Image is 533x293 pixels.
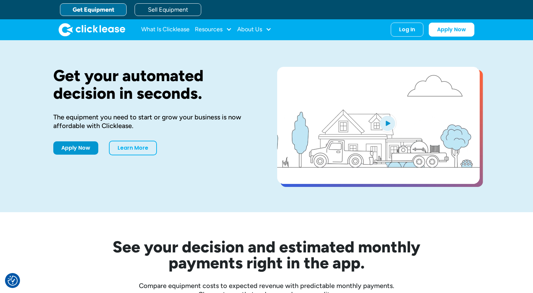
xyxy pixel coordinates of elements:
a: Apply Now [429,23,474,37]
div: About Us [237,23,271,36]
a: open lightbox [277,67,480,184]
button: Consent Preferences [8,276,18,286]
h1: Get your automated decision in seconds. [53,67,256,102]
a: What Is Clicklease [141,23,190,36]
a: Sell Equipment [135,3,201,16]
img: Revisit consent button [8,276,18,286]
div: Resources [195,23,232,36]
a: Learn More [109,141,157,155]
div: Log In [399,26,415,33]
img: Blue play button logo on a light blue circular background [378,114,396,132]
div: The equipment you need to start or grow your business is now affordable with Clicklease. [53,113,256,130]
img: Clicklease logo [59,23,125,36]
a: home [59,23,125,36]
a: Apply Now [53,141,98,155]
a: Get Equipment [60,3,127,16]
h2: See your decision and estimated monthly payments right in the app. [80,239,453,271]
